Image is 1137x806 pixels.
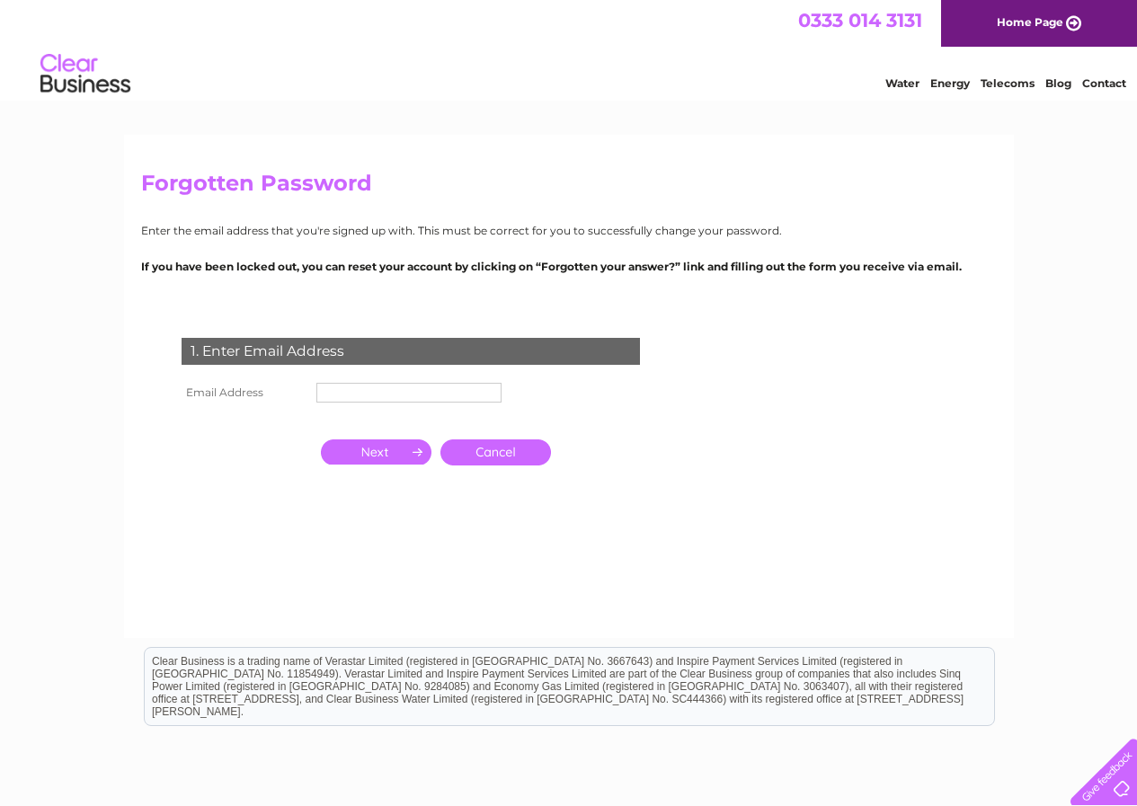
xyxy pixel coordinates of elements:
[1045,76,1071,90] a: Blog
[141,258,997,275] p: If you have been locked out, you can reset your account by clicking on “Forgotten your answer?” l...
[1082,76,1126,90] a: Contact
[40,47,131,102] img: logo.png
[141,171,997,205] h2: Forgotten Password
[798,9,922,31] a: 0333 014 3131
[141,222,997,239] p: Enter the email address that you're signed up with. This must be correct for you to successfully ...
[182,338,640,365] div: 1. Enter Email Address
[145,10,994,87] div: Clear Business is a trading name of Verastar Limited (registered in [GEOGRAPHIC_DATA] No. 3667643...
[440,439,551,465] a: Cancel
[981,76,1035,90] a: Telecoms
[885,76,919,90] a: Water
[177,378,312,407] th: Email Address
[930,76,970,90] a: Energy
